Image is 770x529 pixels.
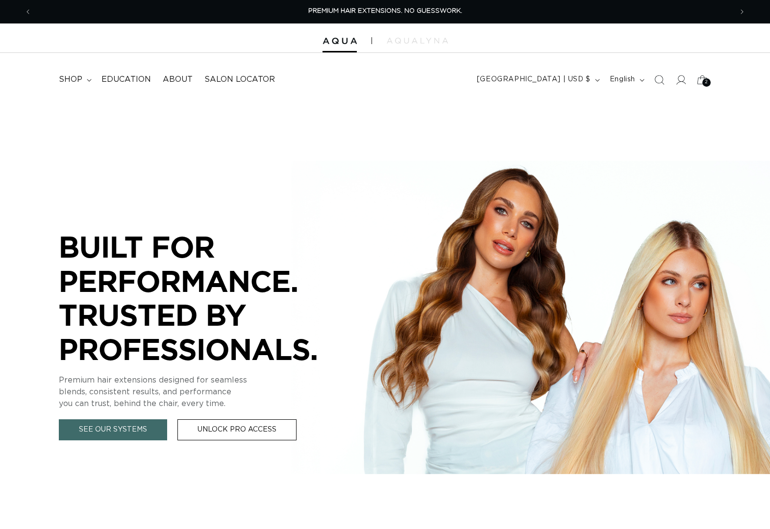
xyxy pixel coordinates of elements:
span: shop [59,74,82,85]
span: 2 [705,78,708,87]
summary: Search [648,69,670,91]
a: About [157,69,199,91]
span: English [610,74,635,85]
a: Unlock Pro Access [177,419,297,440]
span: [GEOGRAPHIC_DATA] | USD $ [477,74,591,85]
button: English [604,71,648,89]
span: PREMIUM HAIR EXTENSIONS. NO GUESSWORK. [308,8,462,14]
button: Next announcement [731,2,753,21]
a: See Our Systems [59,419,167,440]
span: Education [101,74,151,85]
a: Education [96,69,157,91]
span: Salon Locator [204,74,275,85]
button: Previous announcement [17,2,39,21]
button: [GEOGRAPHIC_DATA] | USD $ [471,71,604,89]
summary: shop [53,69,96,91]
p: BUILT FOR PERFORMANCE. TRUSTED BY PROFESSIONALS. [59,230,353,366]
img: aqualyna.com [387,38,448,44]
img: Aqua Hair Extensions [323,38,357,45]
a: Salon Locator [199,69,281,91]
p: Premium hair extensions designed for seamless blends, consistent results, and performance you can... [59,374,353,409]
span: About [163,74,193,85]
